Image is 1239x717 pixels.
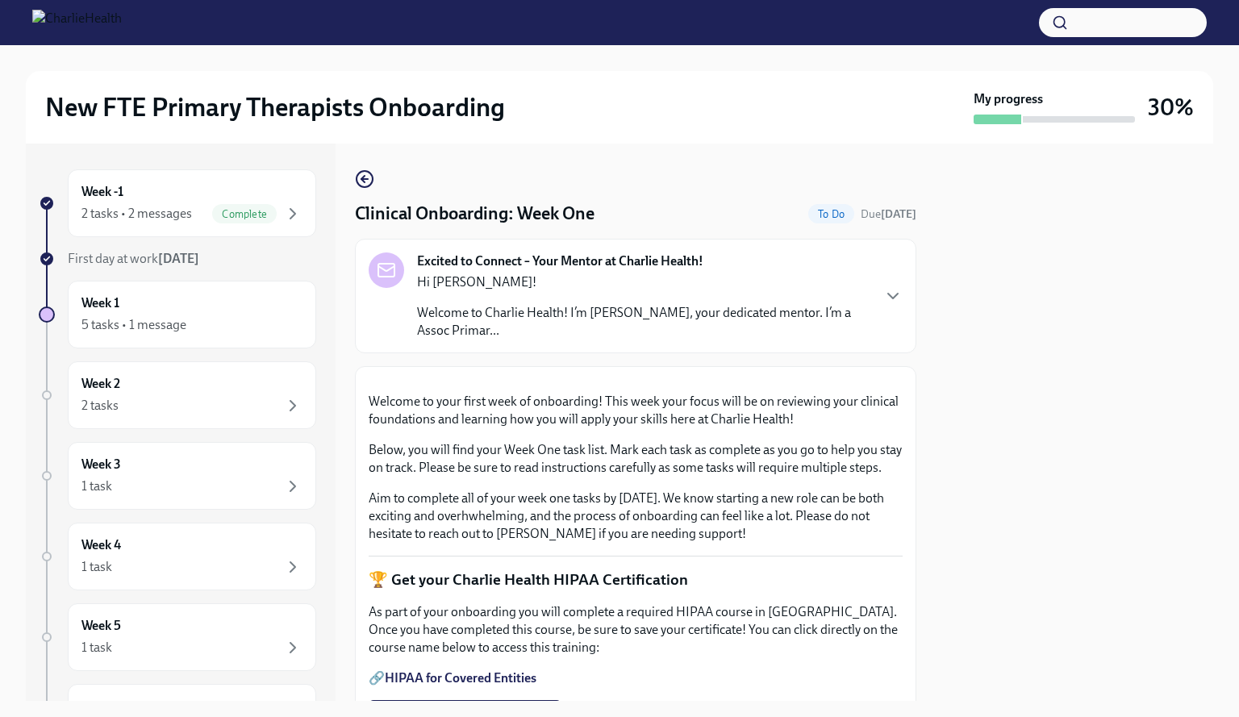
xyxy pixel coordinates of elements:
p: As part of your onboarding you will complete a required HIPAA course in [GEOGRAPHIC_DATA]. Once y... [369,603,903,657]
a: First day at work[DATE] [39,250,316,268]
h6: Week 1 [81,294,119,312]
div: 2 tasks • 2 messages [81,205,192,223]
img: CharlieHealth [32,10,122,35]
h3: 30% [1148,93,1194,122]
a: Week 22 tasks [39,361,316,429]
span: Due [861,207,916,221]
a: Week -12 tasks • 2 messagesComplete [39,169,316,237]
span: To Do [808,208,854,220]
p: 🏆 Get your Charlie Health HIPAA Certification [369,569,903,590]
p: Welcome to Charlie Health! I’m [PERSON_NAME], your dedicated mentor. I’m a Assoc Primar... [417,304,870,340]
a: Week 15 tasks • 1 message [39,281,316,348]
strong: [DATE] [158,251,199,266]
p: Aim to complete all of your week one tasks by [DATE]. We know starting a new role can be both exc... [369,490,903,543]
h6: Week 4 [81,536,121,554]
strong: [DATE] [881,207,916,221]
div: 1 task [81,639,112,657]
a: Week 41 task [39,523,316,590]
a: Week 51 task [39,603,316,671]
h4: Clinical Onboarding: Week One [355,202,594,226]
h6: Week 6 [81,698,121,715]
p: Welcome to your first week of onboarding! This week your focus will be on reviewing your clinical... [369,393,903,428]
h2: New FTE Primary Therapists Onboarding [45,91,505,123]
h6: Week 3 [81,456,121,473]
p: Hi [PERSON_NAME]! [417,273,870,291]
div: 1 task [81,477,112,495]
div: 5 tasks • 1 message [81,316,186,334]
p: Below, you will find your Week One task list. Mark each task as complete as you go to help you st... [369,441,903,477]
a: Week 31 task [39,442,316,510]
h6: Week -1 [81,183,123,201]
h6: Week 2 [81,375,120,393]
strong: My progress [974,90,1043,108]
span: August 24th, 2025 10:00 [861,206,916,222]
div: 1 task [81,558,112,576]
p: 🔗 [369,669,903,687]
a: HIPAA for Covered Entities [385,670,536,686]
div: 2 tasks [81,397,119,415]
strong: Excited to Connect – Your Mentor at Charlie Health! [417,252,703,270]
span: Complete [212,208,277,220]
span: First day at work [68,251,199,266]
h6: Week 5 [81,617,121,635]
